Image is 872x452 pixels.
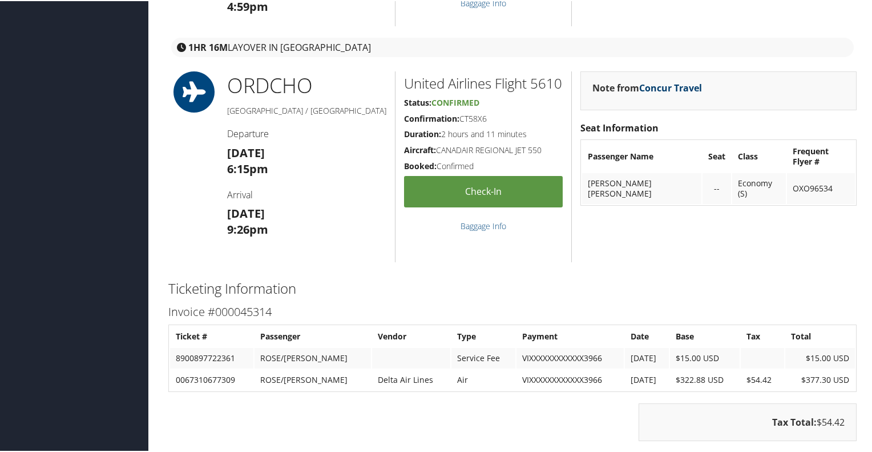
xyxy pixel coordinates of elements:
h2: United Airlines Flight 5610 [404,73,563,92]
td: Air [451,369,515,389]
td: $377.30 USD [785,369,855,389]
th: Ticket # [170,325,253,346]
td: [DATE] [625,347,669,367]
h5: CT58X6 [404,112,563,123]
td: ROSE/[PERSON_NAME] [255,347,371,367]
a: Check-in [404,175,563,206]
th: Seat [703,140,731,171]
h5: 2 hours and 11 minutes [404,127,563,139]
td: VIXXXXXXXXXXXX3966 [516,347,624,367]
h4: Departure [227,126,386,139]
strong: Aircraft: [404,143,436,154]
a: Baggage Info [461,219,506,230]
div: -- [708,182,725,193]
th: Payment [516,325,624,346]
th: Tax [741,325,784,346]
td: [PERSON_NAME] [PERSON_NAME] [582,172,701,203]
strong: Confirmation: [404,112,459,123]
strong: Seat Information [580,121,659,133]
td: $15.00 USD [785,347,855,367]
th: Base [670,325,740,346]
div: layover in [GEOGRAPHIC_DATA] [171,37,854,56]
td: ROSE/[PERSON_NAME] [255,369,371,389]
div: $54.42 [639,402,857,440]
h2: Ticketing Information [168,278,857,297]
td: $15.00 USD [670,347,740,367]
th: Date [625,325,669,346]
h1: ORD CHO [227,70,386,99]
th: Type [451,325,515,346]
strong: [DATE] [227,205,265,220]
strong: Note from [592,81,702,93]
h5: CANADAIR REGIONAL JET 550 [404,143,563,155]
strong: Duration: [404,127,441,138]
td: VIXXXXXXXXXXXX3966 [516,369,624,389]
td: Delta Air Lines [372,369,451,389]
strong: Tax Total: [772,415,817,427]
th: Frequent Flyer # [787,140,855,171]
strong: Status: [404,96,431,107]
td: [DATE] [625,369,669,389]
strong: Booked: [404,159,437,170]
h5: Confirmed [404,159,563,171]
td: Economy (S) [732,172,785,203]
th: Passenger Name [582,140,701,171]
h5: [GEOGRAPHIC_DATA] / [GEOGRAPHIC_DATA] [227,104,386,115]
td: 0067310677309 [170,369,253,389]
td: OXO96534 [787,172,855,203]
a: Concur Travel [639,81,702,93]
td: 8900897722361 [170,347,253,367]
th: Passenger [255,325,371,346]
td: $322.88 USD [670,369,740,389]
h4: Arrival [227,187,386,200]
th: Class [732,140,785,171]
th: Vendor [372,325,451,346]
span: Confirmed [431,96,479,107]
td: Service Fee [451,347,515,367]
h3: Invoice #000045314 [168,303,857,319]
td: $54.42 [741,369,784,389]
strong: 6:15pm [227,160,268,175]
strong: 9:26pm [227,221,268,236]
strong: 1HR 16M [188,40,228,53]
th: Total [785,325,855,346]
strong: [DATE] [227,144,265,159]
